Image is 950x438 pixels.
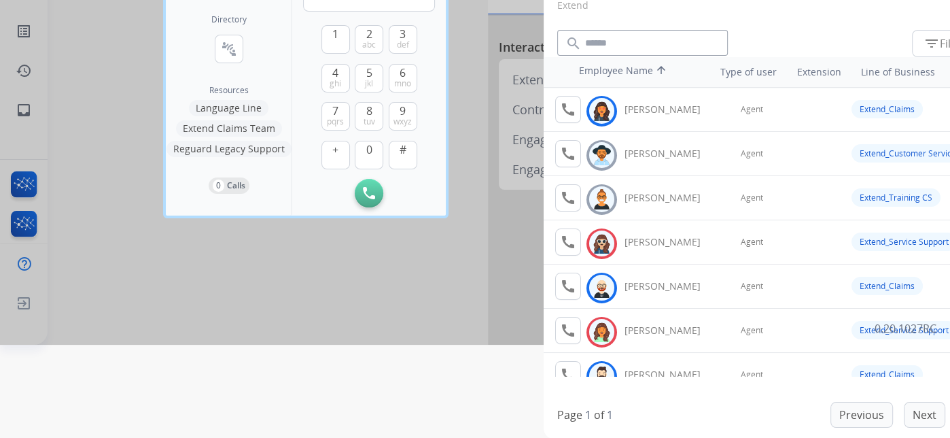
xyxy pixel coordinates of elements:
[592,366,612,387] img: avatar
[366,103,372,119] span: 8
[923,35,940,52] mat-icon: filter_list
[741,148,763,159] span: Agent
[560,190,576,206] mat-icon: call
[565,35,582,52] mat-icon: search
[389,25,417,54] button: 3def
[624,368,716,382] div: [PERSON_NAME]
[321,102,350,131] button: 7pqrs
[364,116,375,127] span: tuv
[366,141,372,158] span: 0
[332,103,338,119] span: 7
[332,65,338,81] span: 4
[594,407,604,423] p: of
[624,235,716,249] div: [PERSON_NAME]
[624,147,716,161] div: [PERSON_NAME]
[851,277,923,295] div: Extend_Claims
[592,189,612,210] img: avatar
[362,39,376,50] span: abc
[332,141,338,158] span: +
[592,145,612,166] img: avatar
[389,64,417,92] button: 6mno
[332,26,338,42] span: 1
[327,116,344,127] span: pqrs
[741,369,763,380] span: Agent
[366,65,372,81] span: 5
[389,102,417,131] button: 9wxyz
[624,324,716,337] div: [PERSON_NAME]
[624,191,716,205] div: [PERSON_NAME]
[363,187,375,199] img: call-button
[560,234,576,250] mat-icon: call
[400,141,406,158] span: #
[355,25,383,54] button: 2abc
[560,322,576,339] mat-icon: call
[572,57,694,87] th: Employee Name
[389,141,417,169] button: #
[701,58,784,86] th: Type of user
[875,320,936,337] p: 0.20.1027RC
[851,188,940,207] div: Extend_Training CS
[355,102,383,131] button: 8tuv
[213,180,224,192] p: 0
[394,78,411,89] span: mno
[321,64,350,92] button: 4ghi
[189,100,268,116] button: Language Line
[366,26,372,42] span: 2
[211,14,247,25] h2: Directory
[851,365,923,384] div: Extend_Claims
[741,192,763,203] span: Agent
[741,237,763,248] span: Agent
[592,101,612,122] img: avatar
[560,278,576,294] mat-icon: call
[592,277,612,299] img: avatar
[741,281,763,292] span: Agent
[560,367,576,383] mat-icon: call
[400,26,406,42] span: 3
[400,103,406,119] span: 9
[557,407,582,423] p: Page
[592,322,612,343] img: avatar
[560,146,576,162] mat-icon: call
[166,141,292,157] button: Reguard Legacy Support
[330,78,341,89] span: ghi
[624,103,716,116] div: [PERSON_NAME]
[321,25,350,54] button: 1
[741,104,763,115] span: Agent
[321,141,350,169] button: +
[653,64,669,80] mat-icon: arrow_upward
[355,141,383,169] button: 0
[209,178,249,194] button: 0Calls
[393,116,412,127] span: wxyz
[365,78,373,89] span: jkl
[592,233,612,254] img: avatar
[397,39,409,50] span: def
[209,85,249,96] span: Resources
[400,65,406,81] span: 6
[790,58,847,86] th: Extension
[355,64,383,92] button: 5jkl
[560,101,576,118] mat-icon: call
[851,100,923,118] div: Extend_Claims
[221,41,237,57] mat-icon: connect_without_contact
[624,280,716,293] div: [PERSON_NAME]
[176,120,282,137] button: Extend Claims Team
[741,325,763,336] span: Agent
[227,180,245,192] p: Calls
